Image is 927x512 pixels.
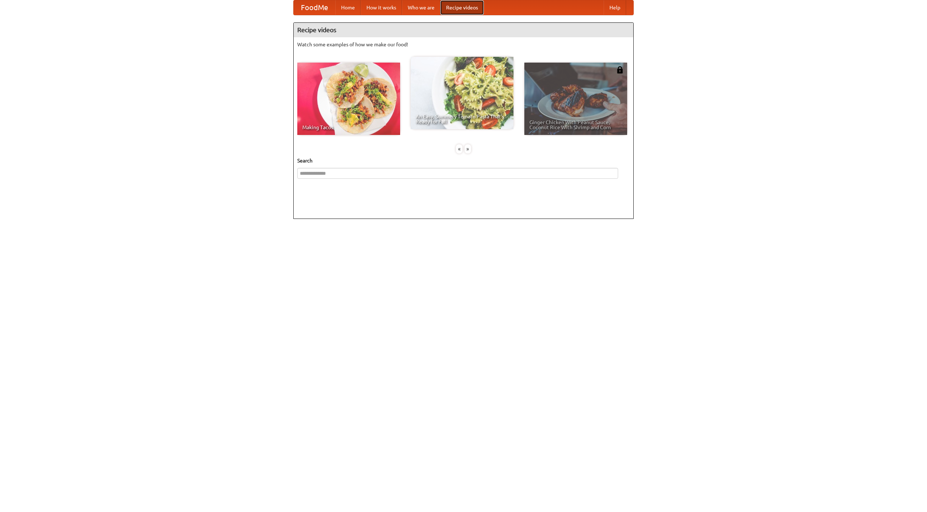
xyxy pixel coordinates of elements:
div: « [456,144,462,153]
a: Who we are [402,0,440,15]
h5: Search [297,157,630,164]
div: » [465,144,471,153]
h4: Recipe videos [294,23,633,37]
a: Making Tacos [297,63,400,135]
a: Help [604,0,626,15]
a: How it works [361,0,402,15]
a: An Easy, Summery Tomato Pasta That's Ready for Fall [411,57,513,129]
img: 483408.png [616,66,624,73]
span: Making Tacos [302,125,395,130]
p: Watch some examples of how we make our food! [297,41,630,48]
a: FoodMe [294,0,335,15]
a: Recipe videos [440,0,484,15]
span: An Easy, Summery Tomato Pasta That's Ready for Fall [416,114,508,124]
a: Home [335,0,361,15]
